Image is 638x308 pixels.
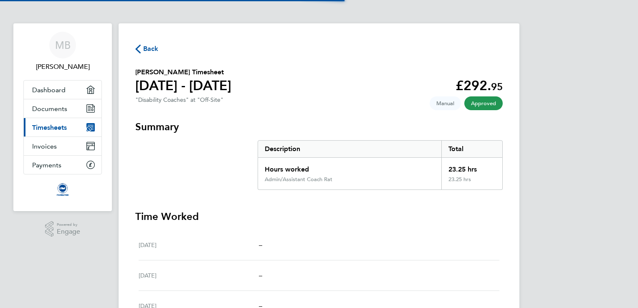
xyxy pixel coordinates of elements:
span: Dashboard [32,86,66,94]
div: 23.25 hrs [441,158,502,176]
button: Back [135,43,159,54]
a: Documents [24,99,101,118]
h3: Summary [135,120,503,134]
span: 95 [491,81,503,93]
span: Powered by [57,221,80,228]
a: MB[PERSON_NAME] [23,32,102,72]
span: Mark Bushby [23,62,102,72]
span: – [259,241,262,249]
h3: Time Worked [135,210,503,223]
a: Powered byEngage [45,221,81,237]
span: Invoices [32,142,57,150]
app-decimal: £292. [456,78,503,93]
span: MB [55,40,71,50]
div: [DATE] [139,270,259,280]
h1: [DATE] - [DATE] [135,77,231,94]
div: Summary [258,140,503,190]
span: Engage [57,228,80,235]
a: Payments [24,156,101,174]
div: "Disability Coaches" at "Off-Site" [135,96,223,104]
span: This timesheet has been approved. [464,96,503,110]
a: Invoices [24,137,101,155]
div: 23.25 hrs [441,176,502,189]
span: Back [143,44,159,54]
div: Description [258,141,441,157]
span: This timesheet was manually created. [430,96,461,110]
span: Documents [32,105,67,113]
span: Payments [32,161,61,169]
a: Go to home page [23,183,102,196]
a: Timesheets [24,118,101,136]
span: – [259,271,262,279]
h2: [PERSON_NAME] Timesheet [135,67,231,77]
nav: Main navigation [13,23,112,211]
div: Hours worked [258,158,441,176]
img: albioninthecommunity-logo-retina.png [56,183,69,196]
a: Dashboard [24,81,101,99]
div: Admin/Assistant Coach Rat [265,176,332,183]
span: Timesheets [32,124,67,131]
div: Total [441,141,502,157]
div: [DATE] [139,240,259,250]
